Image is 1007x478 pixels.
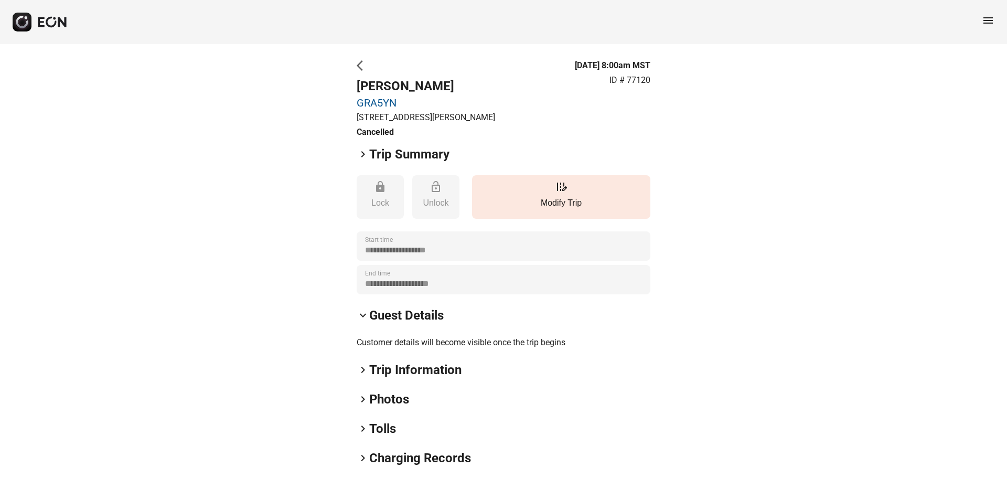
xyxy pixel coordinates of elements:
[982,14,994,27] span: menu
[369,420,396,437] h2: Tolls
[357,452,369,464] span: keyboard_arrow_right
[357,422,369,435] span: keyboard_arrow_right
[609,74,650,87] p: ID # 77120
[357,336,650,349] p: Customer details will become visible once the trip begins
[369,391,409,408] h2: Photos
[575,59,650,72] h3: [DATE] 8:00am MST
[555,180,567,193] span: edit_road
[357,78,495,94] h2: [PERSON_NAME]
[357,59,369,72] span: arrow_back_ios
[357,309,369,322] span: keyboard_arrow_down
[369,307,444,324] h2: Guest Details
[357,97,495,109] a: GRA5YN
[369,450,471,466] h2: Charging Records
[477,197,645,209] p: Modify Trip
[357,126,495,139] h3: Cancelled
[357,393,369,406] span: keyboard_arrow_right
[357,364,369,376] span: keyboard_arrow_right
[369,146,449,163] h2: Trip Summary
[472,175,650,219] button: Modify Trip
[369,362,462,378] h2: Trip Information
[357,111,495,124] p: [STREET_ADDRESS][PERSON_NAME]
[357,148,369,161] span: keyboard_arrow_right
